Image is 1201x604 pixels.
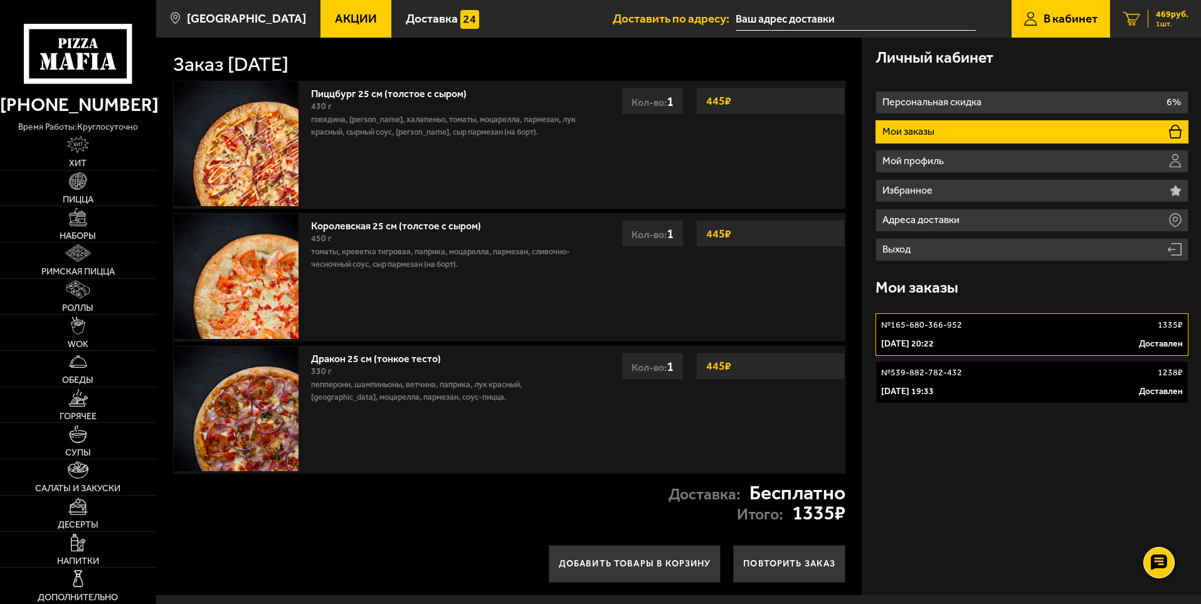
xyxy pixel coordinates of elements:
[882,97,985,107] p: Персональная скидка
[311,101,332,112] span: 430 г
[613,13,736,24] span: Доставить по адресу:
[311,378,585,404] p: пепперони, шампиньоны, ветчина, паприка, лук красный, [GEOGRAPHIC_DATA], моцарелла, пармезан, соу...
[1139,385,1183,398] p: Доставлен
[62,375,93,384] span: Обеды
[667,358,674,374] span: 1
[1156,10,1188,19] span: 469 руб.
[1156,20,1188,28] span: 1 шт.
[60,231,96,240] span: Наборы
[667,93,674,109] span: 1
[882,127,938,137] p: Мои заказы
[882,215,963,225] p: Адреса доставки
[669,487,741,502] p: Доставка:
[737,507,783,523] p: Итого:
[57,556,99,565] span: Напитки
[311,84,479,100] a: Пиццбург 25 см (толстое с сыром)
[703,89,734,113] strong: 445 ₽
[703,354,734,378] strong: 445 ₽
[667,226,674,241] span: 1
[173,55,288,75] h1: Заказ [DATE]
[881,338,934,350] p: [DATE] 20:22
[881,385,934,398] p: [DATE] 19:33
[749,483,845,503] strong: Бесплатно
[35,484,120,492] span: Салаты и закуски
[549,545,721,583] button: Добавить товары в корзину
[1044,13,1098,24] span: В кабинет
[876,313,1188,356] a: №165-680-366-9521335₽[DATE] 20:22Доставлен
[311,233,332,244] span: 450 г
[1158,367,1183,379] p: 1238 ₽
[881,367,962,379] p: № 539-882-782-432
[703,222,734,246] strong: 445 ₽
[62,303,93,312] span: Роллы
[335,13,377,24] span: Акции
[876,280,958,296] h3: Мои заказы
[733,545,845,583] button: Повторить заказ
[311,366,332,377] span: 330 г
[60,412,97,420] span: Горячее
[792,503,845,523] strong: 1335 ₽
[736,8,976,31] input: Ваш адрес доставки
[736,8,976,31] span: Санкт-Петербург, Пушкин, Красносельское шоссе, 48/60
[311,113,585,138] p: говядина, [PERSON_NAME], халапеньо, томаты, моцарелла, пармезан, лук красный, сырный соус, [PERSO...
[41,267,115,276] span: Римская пицца
[187,13,306,24] span: [GEOGRAPHIC_DATA]
[622,353,684,380] div: Кол-во:
[622,88,684,115] div: Кол-во:
[876,361,1188,404] a: №539-882-782-4321238₽[DATE] 19:33Доставлен
[882,244,914,254] p: Выход
[622,220,684,247] div: Кол-во:
[460,10,479,29] img: 15daf4d41897b9f0e9f617042186c801.svg
[63,195,93,204] span: Пицца
[881,319,962,331] p: № 165-680-366-952
[1139,338,1183,350] p: Доставлен
[65,448,91,457] span: Супы
[406,13,458,24] span: Доставка
[311,216,494,232] a: Королевская 25 см (толстое с сыром)
[58,520,98,529] span: Десерты
[311,246,585,271] p: томаты, креветка тигровая, паприка, моцарелла, пармезан, сливочно-чесночный соус, сыр пармезан (н...
[1167,97,1181,107] p: 6%
[876,50,993,66] h3: Личный кабинет
[68,340,88,348] span: WOK
[882,185,936,195] p: Избранное
[882,156,947,166] p: Мой профиль
[69,159,87,167] span: Хит
[1158,319,1183,331] p: 1335 ₽
[38,593,118,601] span: Дополнительно
[311,349,453,365] a: Дракон 25 см (тонкое тесто)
